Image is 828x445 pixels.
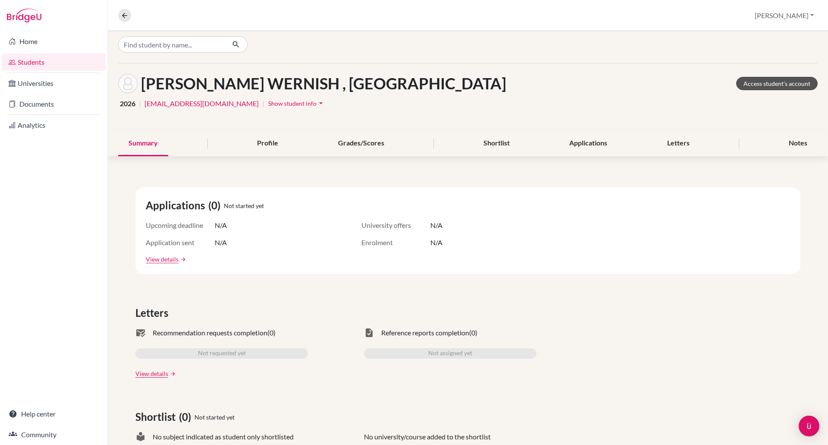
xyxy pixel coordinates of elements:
[135,409,179,425] span: Shortlist
[146,198,208,213] span: Applications
[262,98,264,109] span: |
[179,409,194,425] span: (0)
[2,75,106,92] a: Universities
[430,237,442,248] span: N/A
[247,131,289,156] div: Profile
[2,117,106,134] a: Analytics
[118,74,138,93] img: AMAURY GUZMAN-DESANGLES WERNISH 's avatar
[139,98,141,109] span: |
[268,97,326,110] button: Show student infoarrow_drop_down
[361,237,430,248] span: Enrolment
[141,74,506,93] h1: [PERSON_NAME] WERNISH , [GEOGRAPHIC_DATA]
[2,33,106,50] a: Home
[364,328,374,338] span: task
[361,220,430,230] span: University offers
[120,98,135,109] span: 2026
[559,131,618,156] div: Applications
[146,255,179,264] a: View details
[135,369,168,378] a: View details
[430,220,442,230] span: N/A
[7,9,41,22] img: Bridge-U
[2,54,106,71] a: Students
[2,95,106,113] a: Documents
[381,328,469,338] span: Reference reports completion
[135,328,146,338] span: mark_email_read
[736,77,818,90] a: Access student's account
[2,405,106,423] a: Help center
[2,426,106,443] a: Community
[146,237,215,248] span: Application sent
[153,328,267,338] span: Recommendation requests completion
[469,328,477,338] span: (0)
[799,416,819,436] div: Open Intercom Messenger
[146,220,215,230] span: Upcoming deadline
[144,98,259,109] a: [EMAIL_ADDRESS][DOMAIN_NAME]
[268,100,317,107] span: Show student info
[328,131,395,156] div: Grades/Scores
[208,198,224,213] span: (0)
[179,256,186,262] a: arrow_forward
[168,371,176,377] a: arrow_forward
[428,348,472,359] span: Not assigned yet
[473,131,520,156] div: Shortlist
[118,36,225,53] input: Find student by name...
[751,7,818,24] button: [PERSON_NAME]
[215,237,227,248] span: N/A
[215,220,227,230] span: N/A
[198,348,246,359] span: Not requested yet
[317,99,325,107] i: arrow_drop_down
[657,131,700,156] div: Letters
[267,328,276,338] span: (0)
[135,305,172,321] span: Letters
[224,201,264,210] span: Not started yet
[194,413,235,422] span: Not started yet
[778,131,818,156] div: Notes
[118,131,168,156] div: Summary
